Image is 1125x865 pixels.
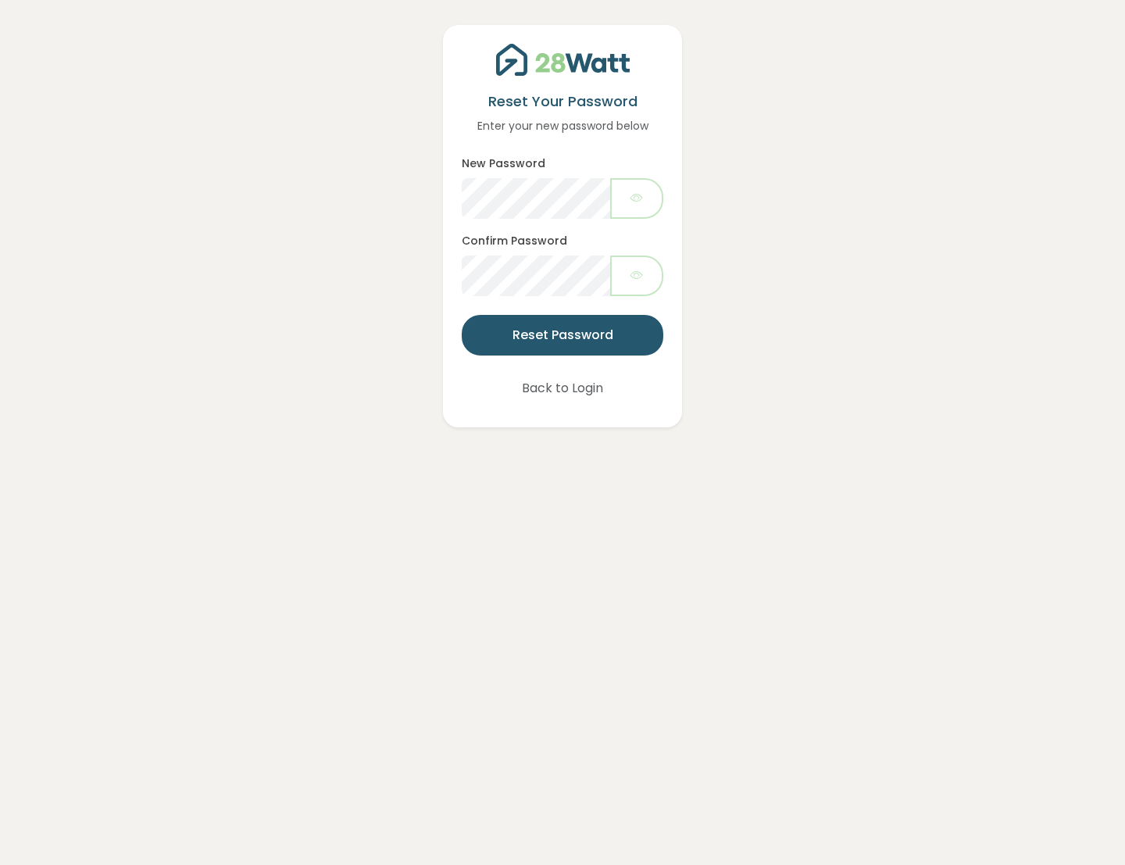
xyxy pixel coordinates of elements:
button: Back to Login [502,368,623,409]
button: Reset Password [462,315,663,356]
h5: Reset Your Password [462,91,663,111]
label: Confirm Password [462,233,567,249]
label: New Password [462,155,545,172]
p: Enter your new password below [462,117,663,134]
img: 28Watt [496,44,630,76]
